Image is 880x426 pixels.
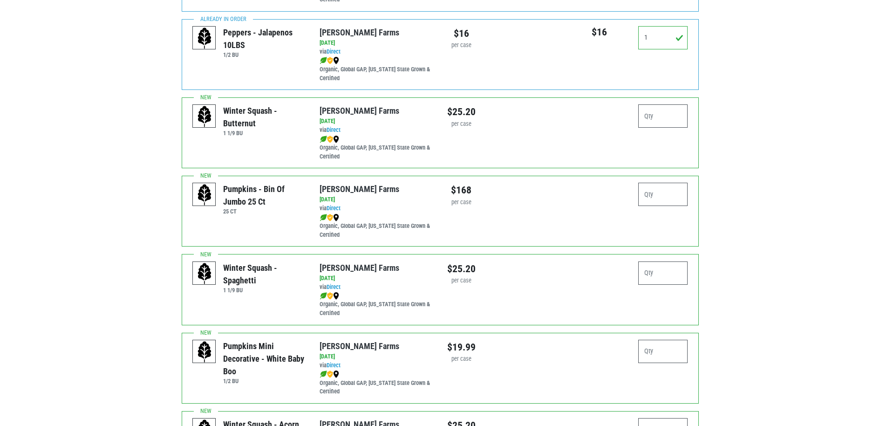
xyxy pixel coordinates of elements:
div: via [320,39,433,82]
a: [PERSON_NAME] Farms [320,263,399,273]
div: per case [447,120,476,129]
img: map_marker-0e94453035b3232a4d21701695807de9.png [333,136,339,143]
div: Organic, Global GAP, [US_STATE] State Grown & Certified [320,213,433,240]
div: [DATE] [320,352,433,361]
div: Winter Squash - Butternut [223,104,306,130]
input: Qty [638,261,688,285]
input: Qty [638,340,688,363]
img: safety-e55c860ca8c00a9c171001a62a92dabd.png [327,57,333,64]
div: [DATE] [320,117,433,126]
div: via [320,117,433,161]
h6: 1 1/9 BU [223,287,306,294]
div: [DATE] [320,195,433,204]
a: Direct [327,205,341,212]
div: $25.20 [447,104,476,119]
h5: $16 [574,26,624,38]
div: Winter Squash - Spaghetti [223,261,306,287]
a: [PERSON_NAME] Farms [320,27,399,37]
div: via [320,195,433,239]
input: Qty [638,104,688,128]
a: Direct [327,283,341,290]
div: per case [447,41,476,50]
div: Pumpkins Mini Decorative - White Baby Boo [223,340,306,378]
div: Organic, Global GAP, [US_STATE] State Grown & Certified [320,56,433,83]
input: Qty [638,26,688,49]
img: map_marker-0e94453035b3232a4d21701695807de9.png [333,292,339,300]
div: per case [447,276,476,285]
h6: 1 1/9 BU [223,130,306,137]
a: Direct [327,48,341,55]
h6: 1/2 BU [223,378,306,385]
div: per case [447,198,476,207]
div: [DATE] [320,39,433,48]
img: safety-e55c860ca8c00a9c171001a62a92dabd.png [327,136,333,143]
a: Direct [327,362,341,369]
img: leaf-e5c59151409436ccce96b2ca1b28e03c.png [320,292,327,300]
div: Organic, Global GAP, [US_STATE] State Grown & Certified [320,370,433,397]
img: leaf-e5c59151409436ccce96b2ca1b28e03c.png [320,136,327,143]
a: [PERSON_NAME] Farms [320,106,399,116]
input: Qty [638,183,688,206]
img: placeholder-variety-43d6402dacf2d531de610a020419775a.svg [193,27,216,50]
img: placeholder-variety-43d6402dacf2d531de610a020419775a.svg [193,340,216,364]
div: via [320,352,433,396]
img: placeholder-variety-43d6402dacf2d531de610a020419775a.svg [193,183,216,206]
img: safety-e55c860ca8c00a9c171001a62a92dabd.png [327,214,333,221]
div: $19.99 [447,340,476,355]
h6: 25 CT [223,208,306,215]
div: Peppers - Jalapenos 10LBS [223,26,306,51]
img: leaf-e5c59151409436ccce96b2ca1b28e03c.png [320,57,327,64]
div: [DATE] [320,274,433,283]
div: Pumpkins - Bin of Jumbo 25 ct [223,183,306,208]
a: [PERSON_NAME] Farms [320,341,399,351]
h6: 1/2 BU [223,51,306,58]
div: Organic, Global GAP, [US_STATE] State Grown & Certified [320,291,433,318]
a: [PERSON_NAME] Farms [320,184,399,194]
img: map_marker-0e94453035b3232a4d21701695807de9.png [333,214,339,221]
div: Organic, Global GAP, [US_STATE] State Grown & Certified [320,135,433,161]
div: per case [447,355,476,364]
img: safety-e55c860ca8c00a9c171001a62a92dabd.png [327,292,333,300]
img: placeholder-variety-43d6402dacf2d531de610a020419775a.svg [193,105,216,128]
div: $16 [447,26,476,41]
img: leaf-e5c59151409436ccce96b2ca1b28e03c.png [320,214,327,221]
div: via [320,274,433,318]
a: Direct [327,126,341,133]
div: $168 [447,183,476,198]
div: $25.20 [447,261,476,276]
img: map_marker-0e94453035b3232a4d21701695807de9.png [333,371,339,378]
img: placeholder-variety-43d6402dacf2d531de610a020419775a.svg [193,262,216,285]
img: safety-e55c860ca8c00a9c171001a62a92dabd.png [327,371,333,378]
img: map_marker-0e94453035b3232a4d21701695807de9.png [333,57,339,64]
img: leaf-e5c59151409436ccce96b2ca1b28e03c.png [320,371,327,378]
